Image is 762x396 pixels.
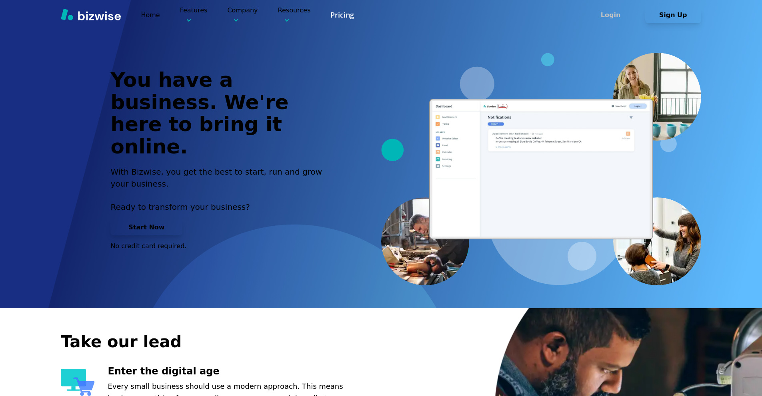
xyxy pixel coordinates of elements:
[110,219,182,235] button: Start Now
[110,223,182,231] a: Start Now
[583,7,639,23] button: Login
[110,242,331,251] p: No credit card required.
[645,11,701,19] a: Sign Up
[180,6,208,24] p: Features
[141,11,160,19] a: Home
[110,69,331,158] h1: You have a business. We're here to bring it online.
[645,7,701,23] button: Sign Up
[278,6,311,24] p: Resources
[330,10,354,20] a: Pricing
[227,6,258,24] p: Company
[61,331,661,352] h2: Take our lead
[583,11,645,19] a: Login
[110,166,331,190] h2: With Bizwise, you get the best to start, run and grow your business.
[61,369,95,396] img: Enter the digital age Icon
[61,8,121,20] img: Bizwise Logo
[110,201,331,213] p: Ready to transform your business?
[108,365,361,378] h3: Enter the digital age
